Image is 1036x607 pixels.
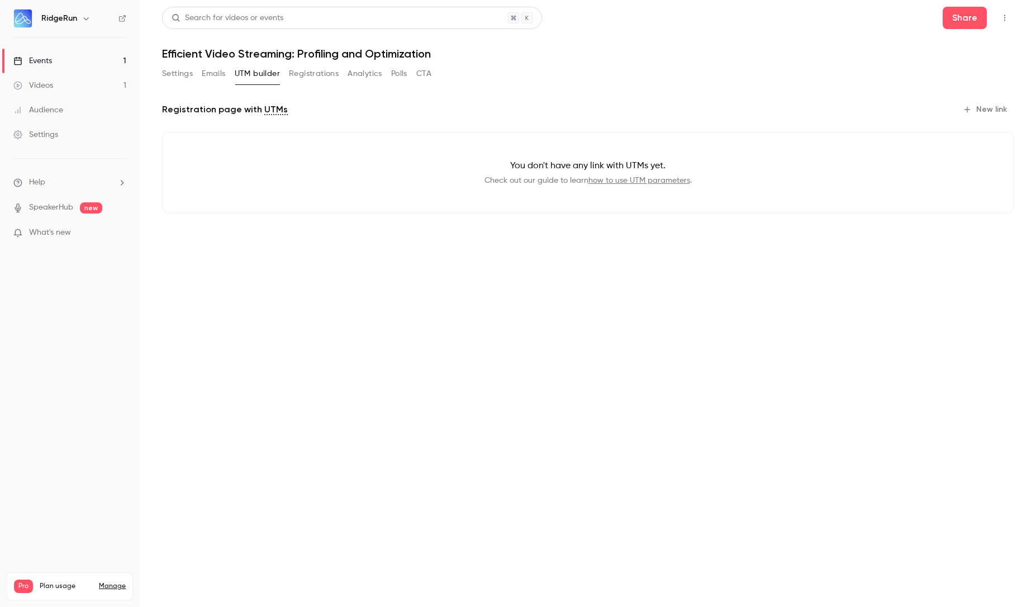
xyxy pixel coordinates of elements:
[13,105,63,116] div: Audience
[958,101,1014,118] button: New link
[264,103,288,116] a: UTMs
[180,175,995,186] p: Check out our guide to learn .
[416,65,431,83] button: CTA
[172,12,283,24] div: Search for videos or events
[348,65,382,83] button: Analytics
[588,177,690,184] a: how to use UTM parameters
[13,177,126,188] li: help-dropdown-opener
[41,13,77,24] h6: RidgeRun
[14,10,32,27] img: RidgeRun
[13,129,58,140] div: Settings
[235,65,280,83] button: UTM builder
[80,202,102,214] span: new
[289,65,339,83] button: Registrations
[14,580,33,593] span: Pro
[29,177,45,188] span: Help
[29,202,73,214] a: SpeakerHub
[13,55,52,67] div: Events
[180,159,995,173] p: You don't have any link with UTMs yet.
[162,47,1014,60] h1: Efficient Video Streaming: Profiling and Optimization
[99,582,126,591] a: Manage
[202,65,225,83] button: Emails
[162,103,288,116] p: Registration page with
[162,65,193,83] button: Settings
[391,65,407,83] button: Polls
[13,80,53,91] div: Videos
[943,7,987,29] button: Share
[29,227,71,239] span: What's new
[40,582,92,591] span: Plan usage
